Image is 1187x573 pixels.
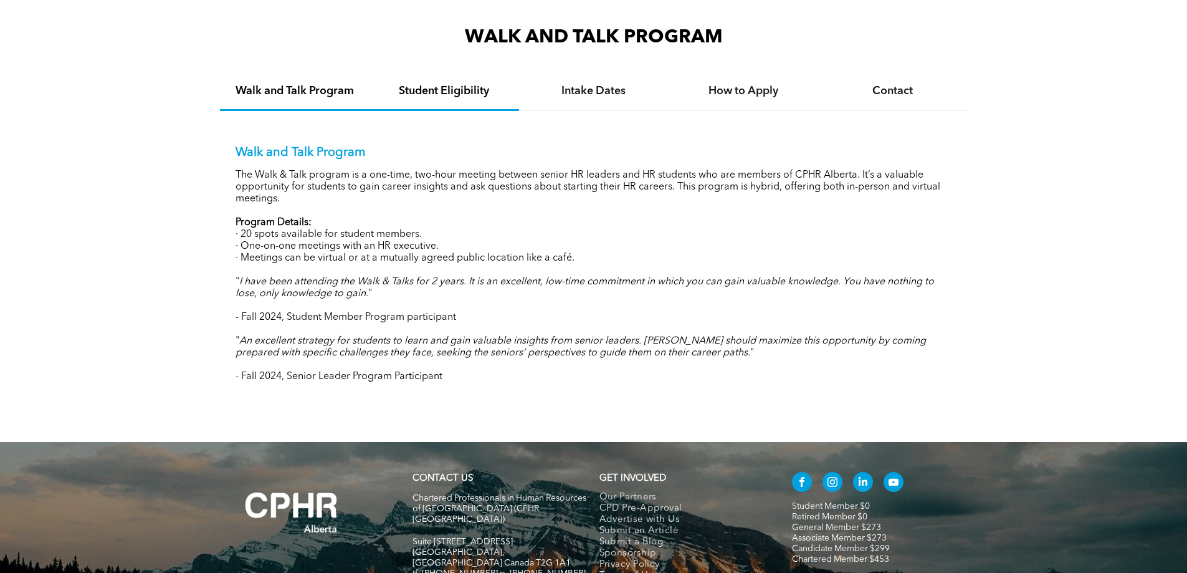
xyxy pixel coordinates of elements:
h4: Intake Dates [530,84,657,98]
p: " " [236,276,952,300]
p: · One-on-one meetings with an HR executive. [236,241,952,253]
h4: How to Apply [680,84,807,98]
a: Submit an Article [599,526,766,537]
span: Chartered Professionals in Human Resources of [GEOGRAPHIC_DATA] (CPHR [GEOGRAPHIC_DATA]) [412,494,586,524]
strong: Program Details: [236,218,312,228]
a: Associate Member $273 [792,534,887,542]
p: - Fall 2024, Student Member Program participant [236,312,952,324]
h4: Walk and Talk Program [231,84,358,98]
em: I have been attending the Walk & Talks for 2 years. It is an excellent, low-time commitment in wh... [236,277,934,299]
p: - Fall 2024, Senior Leader Program Participant [236,371,952,383]
p: · Meetings can be virtual or at a mutually agreed public location like a café. [236,253,952,264]
a: Submit a Blog [599,537,766,548]
a: Retired Member $0 [792,513,867,521]
a: Chartered Member $453 [792,555,889,564]
a: Advertise with Us [599,514,766,526]
h4: Student Eligibility [381,84,508,98]
a: Our Partners [599,492,766,503]
p: The Walk & Talk program is a one-time, two-hour meeting between senior HR leaders and HR students... [236,170,952,205]
a: linkedin [853,472,873,495]
a: CONTACT US [412,474,473,483]
a: youtube [884,472,903,495]
span: WALK AND TALK PROGRAM [465,28,723,47]
p: Walk and Talk Program [236,145,952,160]
a: facebook [792,472,812,495]
em: An excellent strategy for students to learn and gain valuable insights from senior leaders. [PERS... [236,336,926,358]
a: instagram [822,472,842,495]
img: A white background with a few lines on it [220,467,363,558]
a: Privacy Policy [599,559,766,571]
a: Sponsorship [599,548,766,559]
h4: Contact [829,84,956,98]
a: CPD Pre-Approval [599,503,766,514]
span: Suite [STREET_ADDRESS] [412,537,513,546]
span: GET INVOLVED [599,474,666,483]
a: Student Member $0 [792,502,870,511]
a: Candidate Member $299 [792,544,890,553]
p: " " [236,335,952,359]
span: [GEOGRAPHIC_DATA], [GEOGRAPHIC_DATA] Canada T2G 1A1 [412,548,571,567]
a: General Member $273 [792,523,881,532]
p: · 20 spots available for student members. [236,229,952,241]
